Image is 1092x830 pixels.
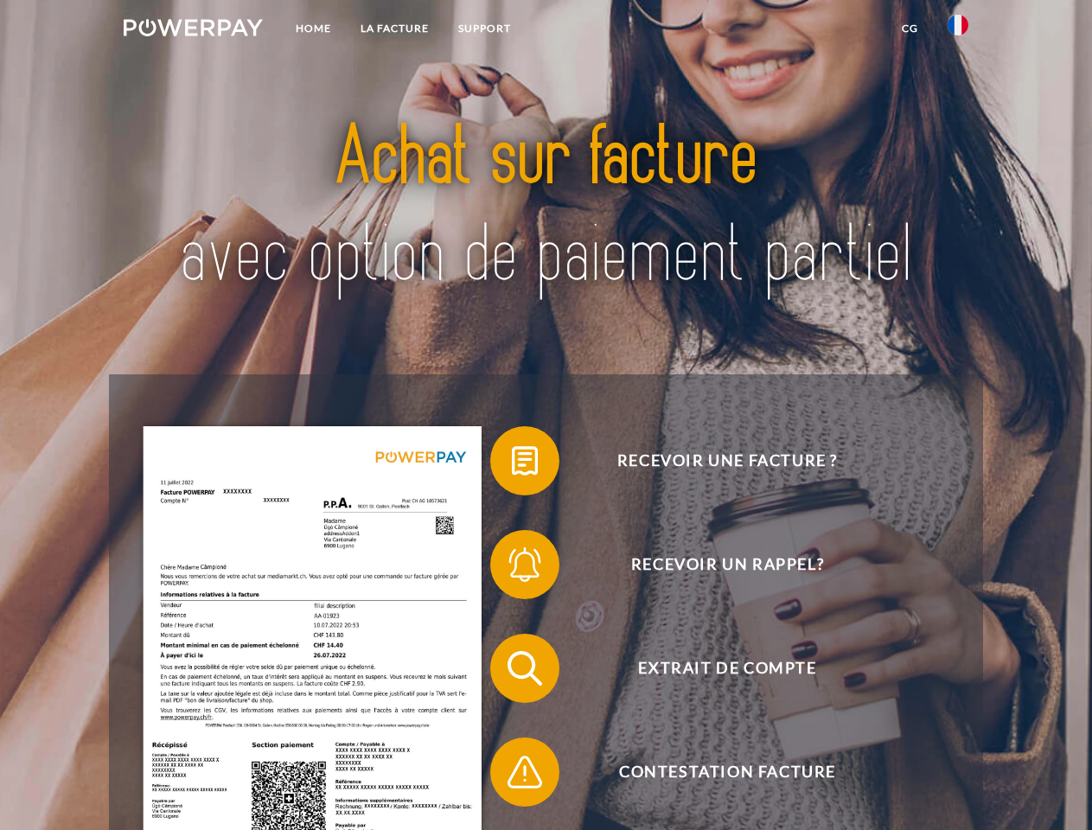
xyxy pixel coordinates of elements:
[490,634,940,703] button: Extrait de compte
[948,15,968,35] img: fr
[281,13,346,44] a: Home
[444,13,526,44] a: Support
[124,19,263,36] img: logo-powerpay-white.svg
[503,543,546,586] img: qb_bell.svg
[490,737,940,807] button: Contestation Facture
[515,426,939,495] span: Recevoir une facture ?
[490,530,940,599] button: Recevoir un rappel?
[165,83,927,331] img: title-powerpay_fr.svg
[490,426,940,495] button: Recevoir une facture ?
[503,439,546,482] img: qb_bill.svg
[503,647,546,690] img: qb_search.svg
[887,13,933,44] a: CG
[503,750,546,794] img: qb_warning.svg
[515,737,939,807] span: Contestation Facture
[515,634,939,703] span: Extrait de compte
[346,13,444,44] a: LA FACTURE
[515,530,939,599] span: Recevoir un rappel?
